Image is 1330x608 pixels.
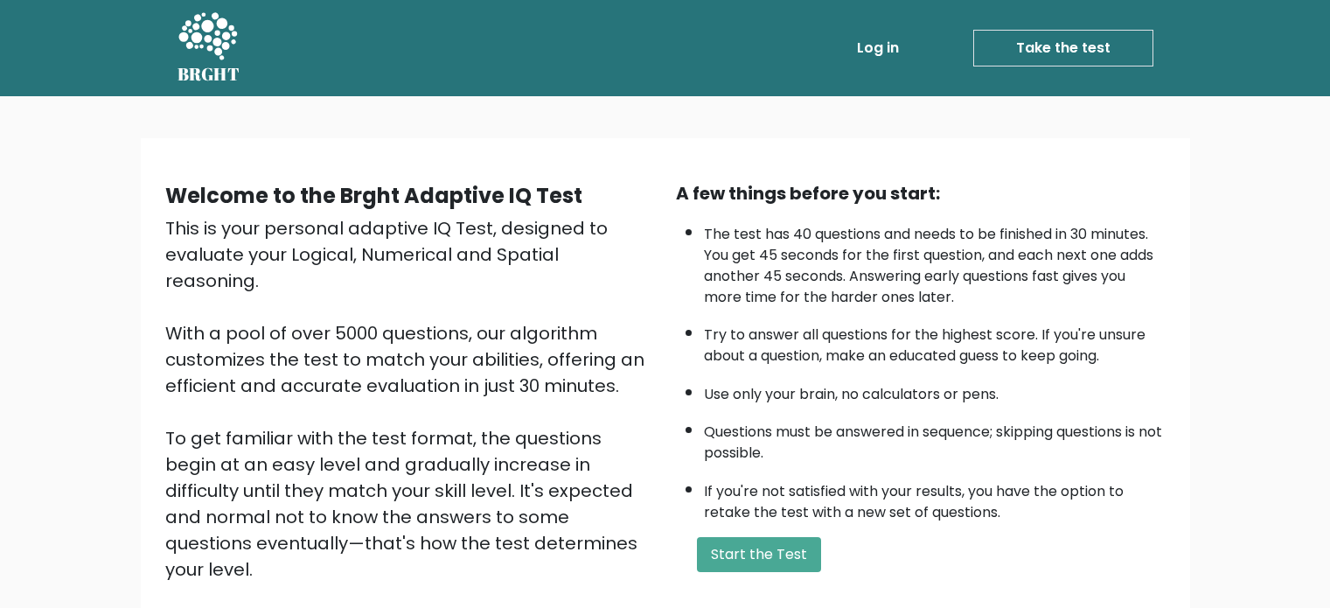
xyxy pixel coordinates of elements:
[165,181,582,210] b: Welcome to the Brght Adaptive IQ Test
[704,413,1166,464] li: Questions must be answered in sequence; skipping questions is not possible.
[973,30,1153,66] a: Take the test
[704,316,1166,367] li: Try to answer all questions for the highest score. If you're unsure about a question, make an edu...
[850,31,906,66] a: Log in
[676,180,1166,206] div: A few things before you start:
[178,7,240,89] a: BRGHT
[697,537,821,572] button: Start the Test
[704,472,1166,523] li: If you're not satisfied with your results, you have the option to retake the test with a new set ...
[704,375,1166,405] li: Use only your brain, no calculators or pens.
[704,215,1166,308] li: The test has 40 questions and needs to be finished in 30 minutes. You get 45 seconds for the firs...
[178,64,240,85] h5: BRGHT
